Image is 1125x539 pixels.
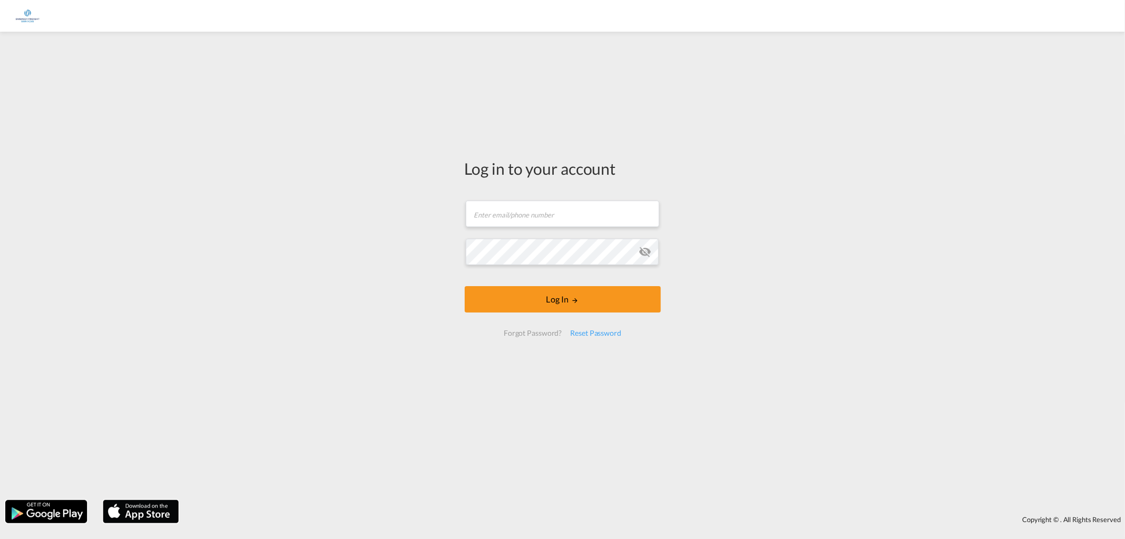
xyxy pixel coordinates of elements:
[639,245,651,258] md-icon: icon-eye-off
[499,324,566,343] div: Forgot Password?
[465,157,661,179] div: Log in to your account
[4,499,88,524] img: google.png
[102,499,180,524] img: apple.png
[16,4,40,28] img: e1326340b7c511ef854e8d6a806141ad.jpg
[466,201,659,227] input: Enter email/phone number
[566,324,626,343] div: Reset Password
[465,286,661,313] button: LOGIN
[184,510,1125,528] div: Copyright © . All Rights Reserved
